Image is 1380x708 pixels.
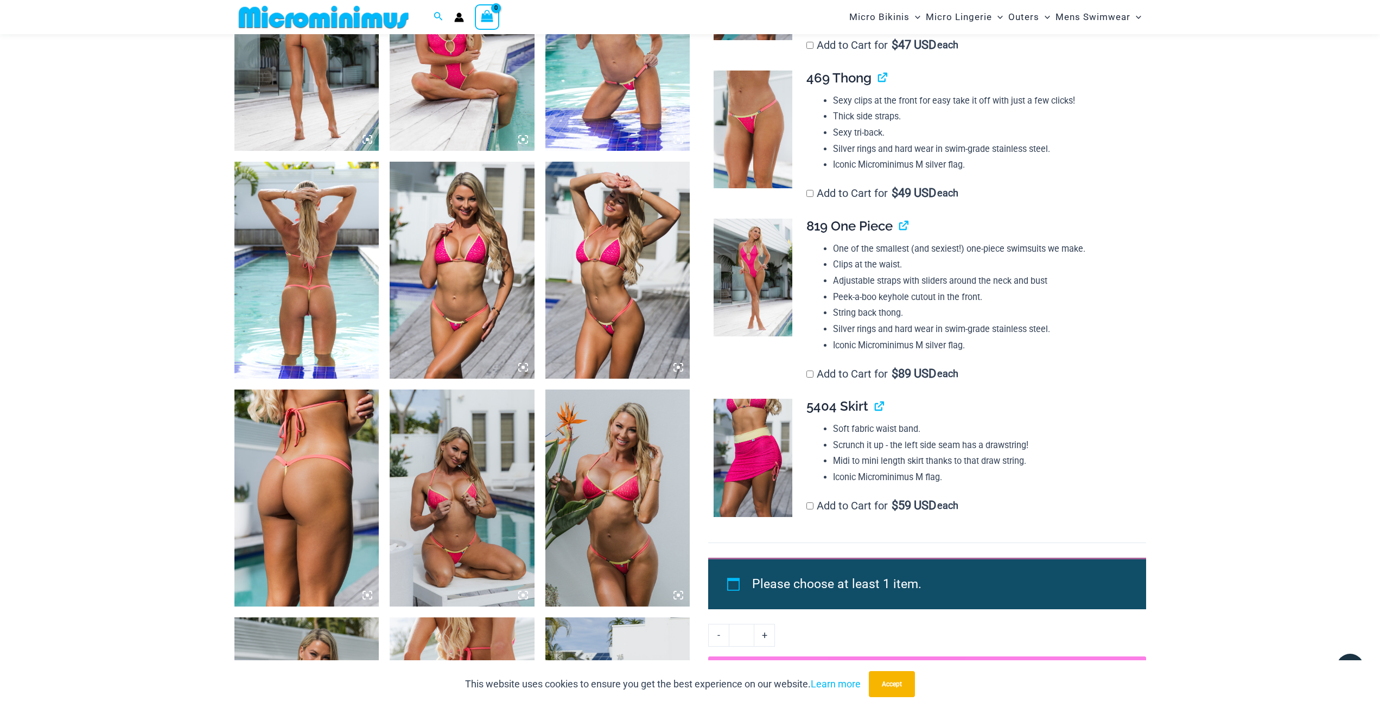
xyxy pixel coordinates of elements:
img: Bubble Mesh Highlight Pink 309 Top 421 Micro [390,162,535,379]
li: Iconic Microminimus M flag. [833,469,1137,486]
span: each [937,188,958,199]
label: Add to Cart for [806,187,958,200]
li: Sexy clips at the front for easy take it off with just a few clicks! [833,93,1137,109]
label: Add to Cart for [806,39,958,52]
span: $ [892,38,898,52]
input: Add to Cart for$49 USD each [806,190,813,197]
span: $ [892,186,898,200]
span: Micro Bikinis [849,3,910,31]
a: OutersMenu ToggleMenu Toggle [1006,3,1053,31]
img: Bubble Mesh Highlight Pink 323 Top 421 Micro [234,162,379,379]
span: $ [892,367,898,380]
li: Iconic Microminimus M silver flag. [833,157,1137,173]
input: Add to Cart for$59 USD each [806,502,813,509]
a: Search icon link [434,10,443,24]
li: Adjustable straps with sliders around the neck and bust [833,273,1137,289]
img: MM SHOP LOGO FLAT [234,5,413,29]
input: Add to Cart for$47 USD each [806,42,813,49]
p: This website uses cookies to ensure you get the best experience on our website. [465,676,861,692]
a: Mens SwimwearMenu ToggleMenu Toggle [1053,3,1144,31]
span: 469 Thong [806,70,872,86]
li: Clips at the waist. [833,257,1137,273]
input: Add to Cart for$89 USD each [806,371,813,378]
img: Bubble Mesh Highlight Pink 309 Top 421 Micro [545,162,690,379]
span: 89 USD [892,368,936,379]
li: Iconic Microminimus M silver flag. [833,337,1137,354]
a: Account icon link [454,12,464,22]
a: + [754,624,775,647]
span: 59 USD [892,500,936,511]
span: Mens Swimwear [1055,3,1130,31]
img: Bubble Mesh Highlight Pink 323 Top 469 Thong [390,390,535,607]
li: String back thong. [833,305,1137,321]
li: Silver rings and hard wear in swim-grade stainless steel. [833,141,1137,157]
li: Thick side straps. [833,109,1137,125]
button: Add to cart [708,656,1146,683]
li: Sexy tri-back. [833,125,1137,141]
label: Add to Cart for [806,499,958,512]
img: Bubble Mesh Highlight Pink 323 Top 469 Thong [545,390,690,607]
li: Midi to mini length skirt thanks to that draw string. [833,453,1137,469]
img: Bubble Mesh Highlight Pink 309 Top 5404 Skirt [714,399,792,517]
input: Product quantity [729,624,754,647]
span: each [937,40,958,50]
span: Micro Lingerie [926,3,992,31]
span: $ [892,499,898,512]
label: Add to Cart for [806,367,958,380]
li: Soft fabric waist band. [833,421,1137,437]
span: Menu Toggle [910,3,920,31]
span: each [937,368,958,379]
a: Micro LingerieMenu ToggleMenu Toggle [923,3,1006,31]
img: Bubble Mesh Highlight Pink 469 Thong [714,71,792,189]
nav: Site Navigation [845,2,1146,33]
span: 5404 Skirt [806,398,868,414]
span: Menu Toggle [1039,3,1050,31]
span: Outers [1008,3,1039,31]
a: - [708,624,729,647]
button: Accept [869,671,915,697]
img: Bubble Mesh Highlight Pink 421 Micro [234,390,379,607]
span: Menu Toggle [992,3,1003,31]
span: each [937,500,958,511]
a: View Shopping Cart, empty [475,4,500,29]
span: Menu Toggle [1130,3,1141,31]
img: Bubble Mesh Highlight Pink 819 One Piece [714,219,792,337]
a: Learn more [811,678,861,690]
span: 49 USD [892,188,936,199]
span: 819 One Piece [806,218,893,234]
li: Scrunch it up - the left side seam has a drawstring! [833,437,1137,454]
li: Please choose at least 1 item. [752,572,1121,597]
a: Micro BikinisMenu ToggleMenu Toggle [847,3,923,31]
span: 47 USD [892,40,936,50]
li: One of the smallest (and sexiest!) one-piece swimsuits we make. [833,241,1137,257]
li: Silver rings and hard wear in swim-grade stainless steel. [833,321,1137,337]
li: Peek-a-boo keyhole cutout in the front. [833,289,1137,305]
